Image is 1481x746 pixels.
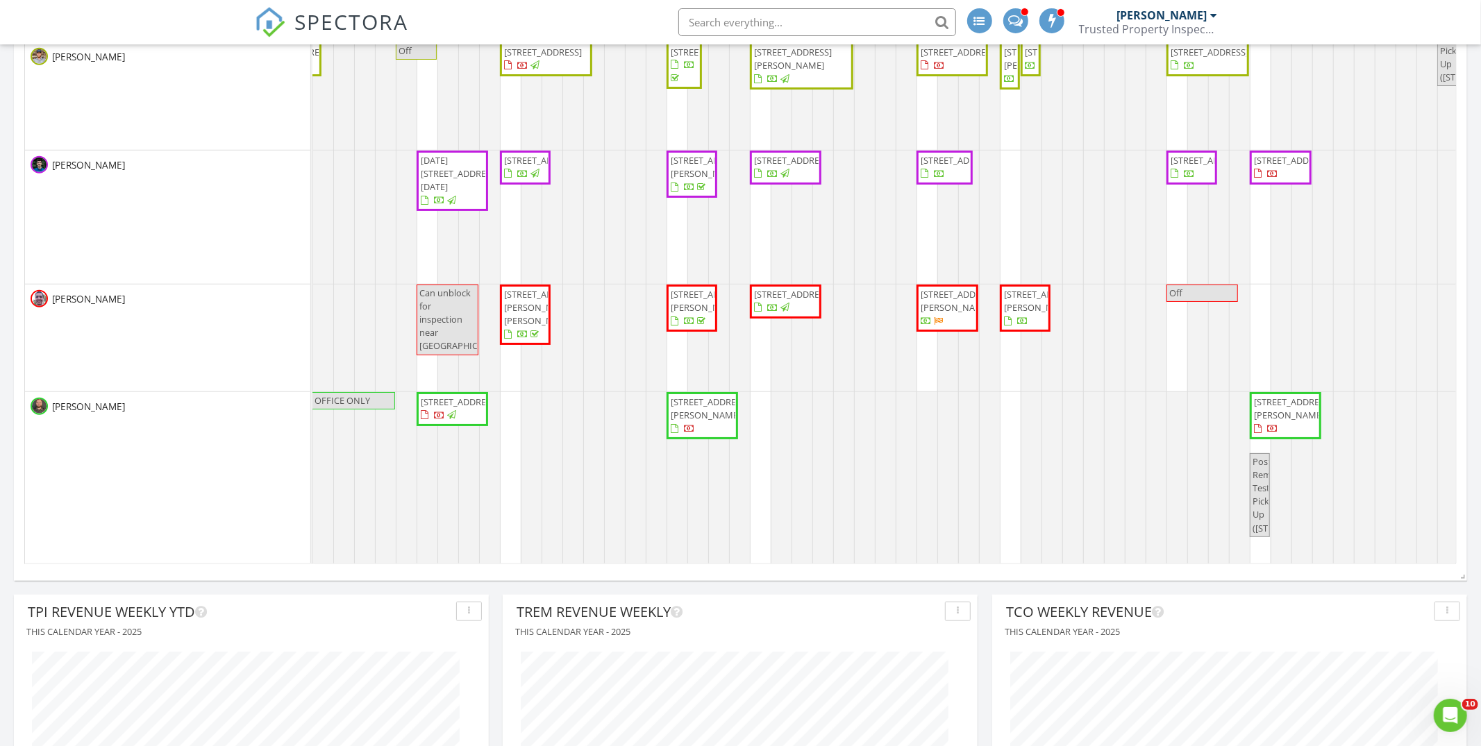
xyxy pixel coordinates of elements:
[1171,46,1248,58] span: [STREET_ADDRESS]
[1004,288,1082,314] span: [STREET_ADDRESS][PERSON_NAME]
[1254,396,1332,421] span: [STREET_ADDRESS][PERSON_NAME]
[921,46,998,58] span: [STREET_ADDRESS]
[49,158,128,172] span: [PERSON_NAME]
[31,398,48,415] img: ryan_2.png
[1117,8,1207,22] div: [PERSON_NAME]
[671,288,748,314] span: [STREET_ADDRESS][PERSON_NAME]
[255,7,285,37] img: The Best Home Inspection Software - Spectora
[678,8,956,36] input: Search everything...
[754,288,832,300] span: [STREET_ADDRESS]
[1171,154,1248,167] span: [STREET_ADDRESS]
[754,46,832,71] span: [STREET_ADDRESS][PERSON_NAME]
[1254,154,1332,167] span: [STREET_ADDRESS]
[754,154,832,167] span: [STREET_ADDRESS]
[671,46,748,58] span: [STREET_ADDRESS]
[31,156,48,173] img: lucas_headshot.png
[421,154,499,193] span: [DATE][STREET_ADDRESS][DATE]
[421,396,499,408] span: [STREET_ADDRESS]
[504,288,582,327] span: [STREET_ADDRESS][PERSON_NAME][PERSON_NAME]
[671,154,748,180] span: [STREET_ADDRESS][PERSON_NAME]
[419,287,507,353] span: Can unblock for inspection near [GEOGRAPHIC_DATA]
[1169,287,1182,299] span: Off
[1253,455,1336,534] span: Post Remediation Test Pick Up ([STREET_ADDRESS])
[49,292,128,306] span: [PERSON_NAME]
[1462,699,1478,710] span: 10
[504,46,582,58] span: [STREET_ADDRESS]
[49,50,128,64] span: [PERSON_NAME]
[921,288,998,314] span: [STREET_ADDRESS][PERSON_NAME]
[315,394,370,407] span: OFFICE ONLY
[49,400,128,414] span: [PERSON_NAME]
[295,7,409,36] span: SPECTORA
[504,154,582,167] span: [STREET_ADDRESS]
[1006,602,1429,622] div: TCO Weekly Revenue
[517,602,939,622] div: TREM Revenue Weekly
[1434,699,1467,732] iframe: Intercom live chat
[921,154,998,167] span: [STREET_ADDRESS]
[399,44,412,57] span: Off
[31,290,48,307] img: 20220927_07463w2222227.jpg
[255,19,409,48] a: SPECTORA
[31,48,48,65] img: kyle.jpg
[1079,22,1218,36] div: Trusted Property Inspections, LLC
[671,396,748,421] span: [STREET_ADDRESS][PERSON_NAME]
[1025,46,1103,58] span: [STREET_ADDRESS]
[1004,46,1082,71] span: [STREET_ADDRESS][PERSON_NAME]
[28,602,451,622] div: TPI Revenue Weekly YTD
